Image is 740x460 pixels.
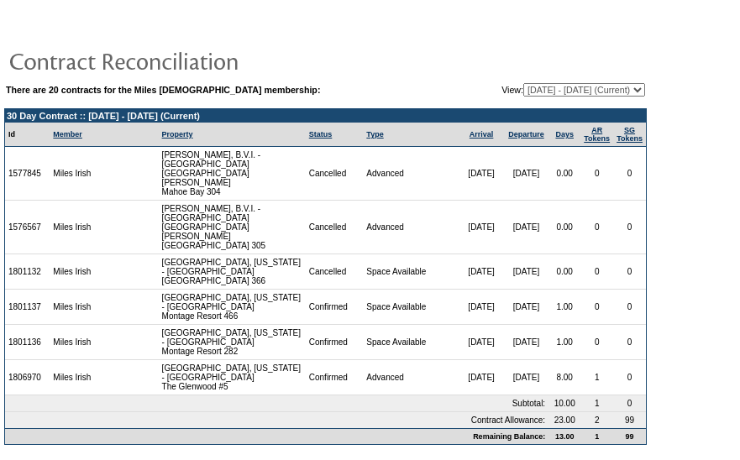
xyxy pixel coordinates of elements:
[5,123,50,147] td: Id
[580,395,613,412] td: 1
[306,360,364,395] td: Confirmed
[555,130,574,139] a: Days
[363,201,459,254] td: Advanced
[159,254,306,290] td: [GEOGRAPHIC_DATA], [US_STATE] - [GEOGRAPHIC_DATA] [GEOGRAPHIC_DATA] 366
[159,290,306,325] td: [GEOGRAPHIC_DATA], [US_STATE] - [GEOGRAPHIC_DATA] Montage Resort 466
[50,360,126,395] td: Miles Irish
[548,395,580,412] td: 10.00
[580,360,613,395] td: 1
[50,147,126,201] td: Miles Irish
[580,147,613,201] td: 0
[8,44,344,77] img: pgTtlContractReconciliation.gif
[5,201,50,254] td: 1576567
[580,428,613,444] td: 1
[548,254,580,290] td: 0.00
[504,201,548,254] td: [DATE]
[613,395,646,412] td: 0
[363,290,459,325] td: Space Available
[508,130,544,139] a: Departure
[363,147,459,201] td: Advanced
[306,147,364,201] td: Cancelled
[363,325,459,360] td: Space Available
[5,290,50,325] td: 1801137
[459,290,503,325] td: [DATE]
[459,147,503,201] td: [DATE]
[613,412,646,428] td: 99
[5,147,50,201] td: 1577845
[548,290,580,325] td: 1.00
[580,201,613,254] td: 0
[363,360,459,395] td: Advanced
[580,290,613,325] td: 0
[548,325,580,360] td: 1.00
[306,325,364,360] td: Confirmed
[5,412,548,428] td: Contract Allowance:
[306,290,364,325] td: Confirmed
[363,254,459,290] td: Space Available
[613,201,646,254] td: 0
[5,254,50,290] td: 1801132
[459,325,503,360] td: [DATE]
[504,290,548,325] td: [DATE]
[617,126,643,143] a: SGTokens
[50,290,126,325] td: Miles Irish
[613,325,646,360] td: 0
[613,360,646,395] td: 0
[5,325,50,360] td: 1801136
[159,360,306,395] td: [GEOGRAPHIC_DATA], [US_STATE] - [GEOGRAPHIC_DATA] The Glenwood #5
[6,85,320,95] b: There are 20 contracts for the Miles [DEMOGRAPHIC_DATA] membership:
[159,325,306,360] td: [GEOGRAPHIC_DATA], [US_STATE] - [GEOGRAPHIC_DATA] Montage Resort 282
[5,109,646,123] td: 30 Day Contract :: [DATE] - [DATE] (Current)
[584,126,610,143] a: ARTokens
[50,325,126,360] td: Miles Irish
[306,201,364,254] td: Cancelled
[5,395,548,412] td: Subtotal:
[580,254,613,290] td: 0
[548,412,580,428] td: 23.00
[159,201,306,254] td: [PERSON_NAME], B.V.I. - [GEOGRAPHIC_DATA] [GEOGRAPHIC_DATA][PERSON_NAME] [GEOGRAPHIC_DATA] 305
[548,360,580,395] td: 8.00
[50,201,126,254] td: Miles Irish
[53,130,82,139] a: Member
[613,147,646,201] td: 0
[5,428,548,444] td: Remaining Balance:
[580,325,613,360] td: 0
[504,325,548,360] td: [DATE]
[580,412,613,428] td: 2
[366,130,383,139] a: Type
[613,428,646,444] td: 99
[309,130,333,139] a: Status
[5,360,50,395] td: 1806970
[459,254,503,290] td: [DATE]
[162,130,193,139] a: Property
[613,290,646,325] td: 0
[459,360,503,395] td: [DATE]
[459,201,503,254] td: [DATE]
[548,147,580,201] td: 0.00
[548,428,580,444] td: 13.00
[548,201,580,254] td: 0.00
[504,254,548,290] td: [DATE]
[445,83,645,97] td: View:
[613,254,646,290] td: 0
[504,360,548,395] td: [DATE]
[50,254,126,290] td: Miles Irish
[470,130,494,139] a: Arrival
[306,254,364,290] td: Cancelled
[159,147,306,201] td: [PERSON_NAME], B.V.I. - [GEOGRAPHIC_DATA] [GEOGRAPHIC_DATA][PERSON_NAME] Mahoe Bay 304
[504,147,548,201] td: [DATE]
